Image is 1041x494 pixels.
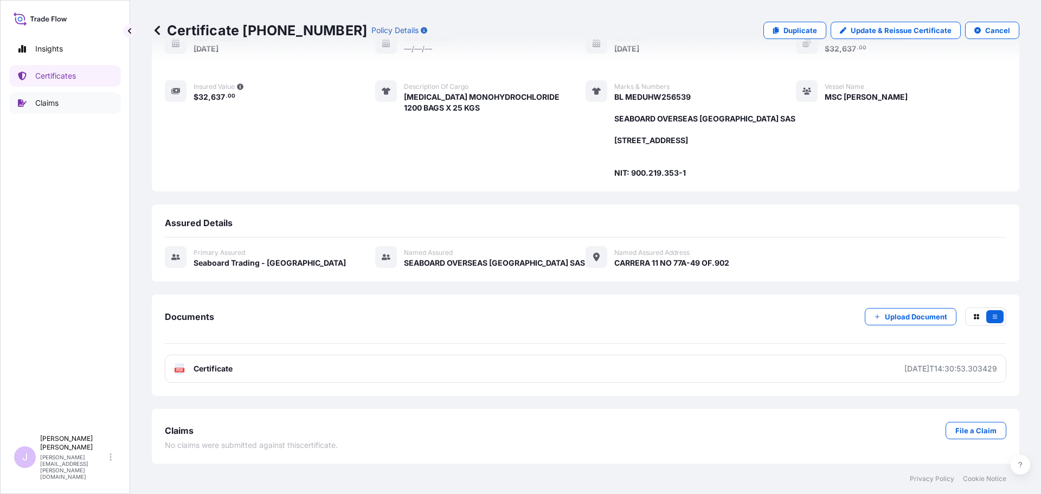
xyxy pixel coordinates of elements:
span: Certificate [194,363,233,374]
button: Upload Document [865,308,956,325]
p: File a Claim [955,425,997,436]
p: [PERSON_NAME][EMAIL_ADDRESS][PERSON_NAME][DOMAIN_NAME] [40,454,107,480]
span: J [22,452,28,463]
span: Assured Details [165,217,233,228]
span: 32 [198,93,208,101]
p: Certificates [35,70,76,81]
span: BL MEDUHW256539 SEABOARD OVERSEAS [GEOGRAPHIC_DATA] SAS [STREET_ADDRESS] NIT: 900.219.353-1 [614,92,795,178]
p: Update & Reissue Certificate [851,25,952,36]
span: Named Assured Address [614,248,690,257]
p: Claims [35,98,59,108]
span: Marks & Numbers [614,82,670,91]
span: , [208,93,211,101]
span: . [226,94,227,98]
a: Claims [9,92,121,114]
span: [MEDICAL_DATA] MONOHYDROCHLORIDE 1200 BAGS X 25 KGS [404,92,560,113]
a: Duplicate [763,22,826,39]
p: Duplicate [783,25,817,36]
text: PDF [176,368,183,372]
a: Insights [9,38,121,60]
a: Privacy Policy [910,474,954,483]
a: Update & Reissue Certificate [831,22,961,39]
p: Certificate [PHONE_NUMBER] [152,22,367,39]
span: 637 [211,93,225,101]
a: File a Claim [946,422,1006,439]
p: Upload Document [885,311,947,322]
span: Claims [165,425,194,436]
p: [PERSON_NAME] [PERSON_NAME] [40,434,107,452]
span: Primary assured [194,248,245,257]
p: Policy Details [371,25,419,36]
a: Cookie Notice [963,474,1006,483]
span: Insured Value [194,82,235,91]
button: Cancel [965,22,1019,39]
span: SEABOARD OVERSEAS [GEOGRAPHIC_DATA] SAS [404,258,585,268]
span: Named Assured [404,248,453,257]
span: MSC [PERSON_NAME] [825,92,908,102]
span: 00 [228,94,235,98]
p: Insights [35,43,63,54]
span: $ [194,93,198,101]
a: Certificates [9,65,121,87]
span: Vessel Name [825,82,864,91]
p: Cancel [985,25,1010,36]
div: [DATE]T14:30:53.303429 [904,363,997,374]
span: No claims were submitted against this certificate . [165,440,338,451]
span: Seaboard Trading - [GEOGRAPHIC_DATA] [194,258,346,268]
span: CARRERA 11 NO 77A-49 OF.902 [614,258,729,268]
a: PDFCertificate[DATE]T14:30:53.303429 [165,355,1006,383]
span: Documents [165,311,214,322]
span: Description of cargo [404,82,468,91]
